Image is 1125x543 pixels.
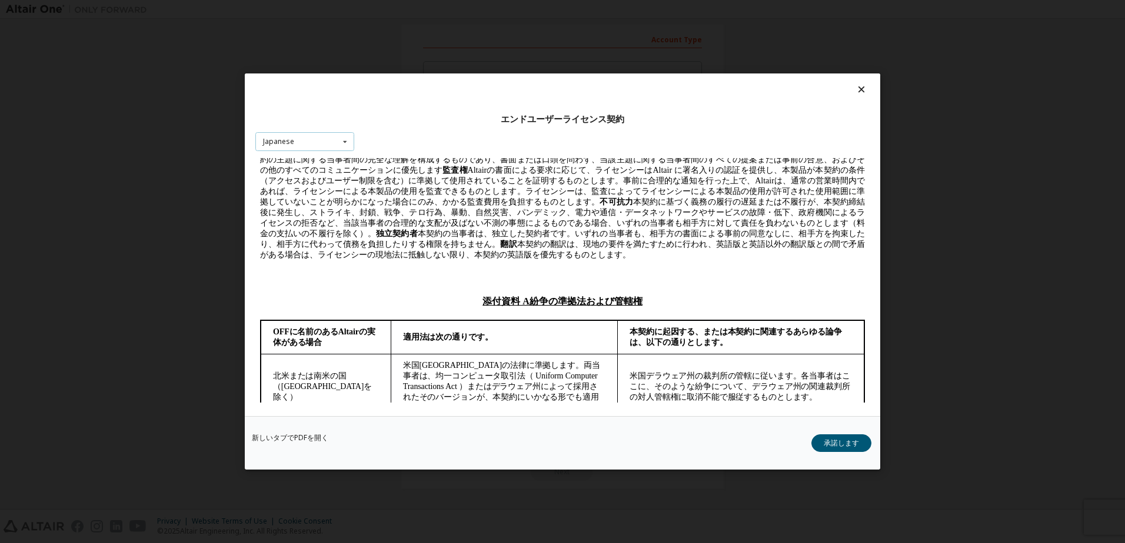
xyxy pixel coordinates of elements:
[18,169,120,189] b: OFFに名前のあるAltairの実体がある場合
[135,196,362,261] td: 米国[GEOGRAPHIC_DATA]の法律に準拠します。両当事者は、均一コンピュータ取引法（ Uniform Computer Transactions Act ）またはデラウェア州によって採...
[252,434,328,441] a: 新しいタブでPDFを開く
[344,39,377,48] b: 不可抗力
[374,169,587,189] b: 本契約に起因する、または本契約に関連するあらゆる論争は、以下の通りとします。
[121,71,162,80] b: 独立契約者
[811,434,871,452] button: 承諾します
[16,138,598,150] h2: 添付資料 A紛争の準拠法および管轄権
[148,175,238,183] b: 適用法は次の通りです。
[255,113,870,125] div: エンドユーザーライセンス契約
[187,8,212,16] b: 監査権
[362,196,609,261] td: 米国デラウェア州の裁判所の管轄に従います。各当事者はここに、そのような紛争について、デラウェア州の関連裁判所の対人管轄権に取消不能で服従するものとします。
[5,196,135,261] td: 北米または南米の国（[GEOGRAPHIC_DATA]を除く）
[245,82,261,90] b: 翻訳
[263,138,294,145] div: Japanese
